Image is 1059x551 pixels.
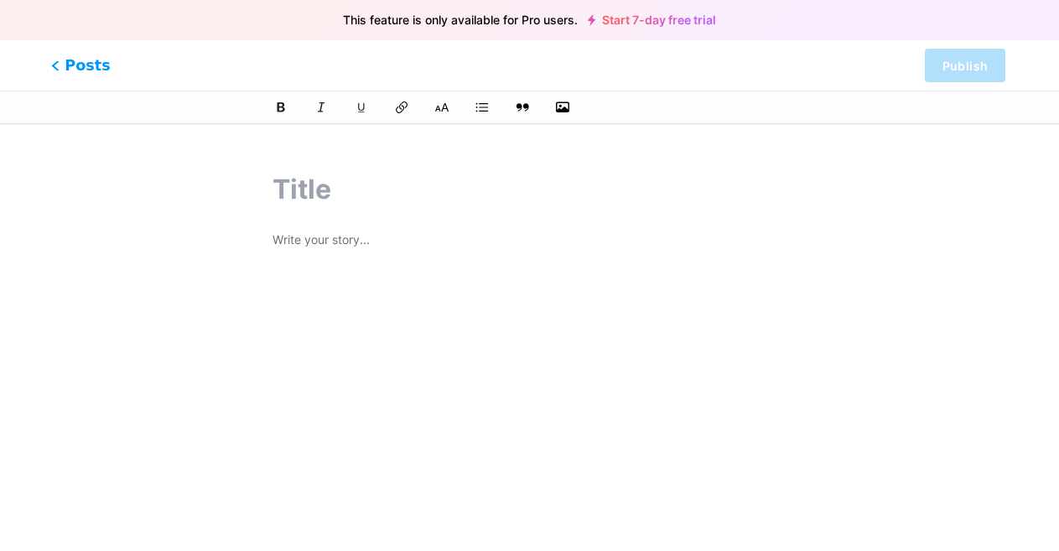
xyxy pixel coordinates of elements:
[942,59,988,73] span: Publish
[588,13,716,27] a: Start 7-day free trial
[925,49,1005,82] button: Publish
[51,55,111,76] span: Posts
[273,169,787,210] input: Title
[343,8,578,32] span: This feature is only available for Pro users.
